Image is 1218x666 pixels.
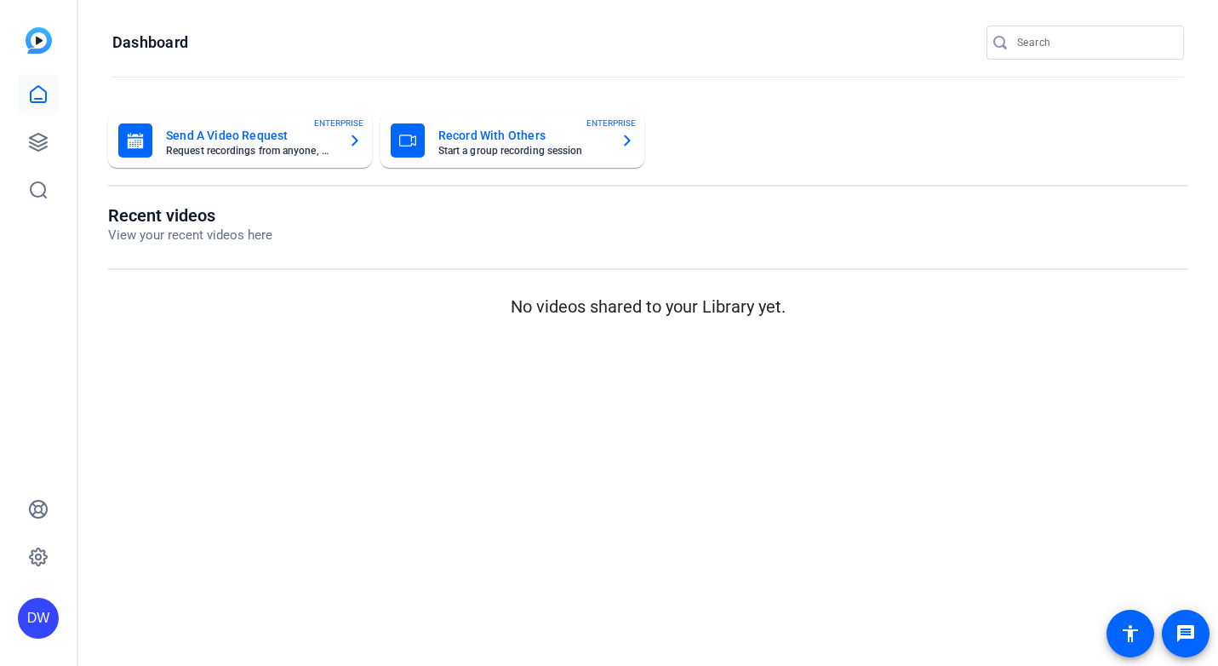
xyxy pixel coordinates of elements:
h1: Dashboard [112,32,188,53]
mat-card-title: Record With Others [438,125,607,146]
mat-card-subtitle: Start a group recording session [438,146,607,156]
mat-card-subtitle: Request recordings from anyone, anywhere [166,146,335,156]
img: blue-gradient.svg [26,27,52,54]
span: ENTERPRISE [586,117,636,129]
p: View your recent videos here [108,226,272,245]
mat-icon: accessibility [1120,623,1141,644]
mat-icon: message [1175,623,1196,644]
span: ENTERPRISE [314,117,363,129]
button: Send A Video RequestRequest recordings from anyone, anywhereENTERPRISE [108,113,372,168]
h1: Recent videos [108,205,272,226]
mat-card-title: Send A Video Request [166,125,335,146]
input: Search [1017,32,1170,53]
button: Record With OthersStart a group recording sessionENTERPRISE [380,113,644,168]
p: No videos shared to your Library yet. [108,294,1188,319]
div: DW [18,598,59,639]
